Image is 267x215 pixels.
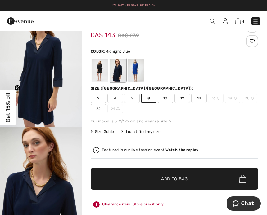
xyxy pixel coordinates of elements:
[235,18,241,24] img: Shopping Bag
[91,104,106,113] span: 22
[158,94,173,103] span: 10
[110,59,126,82] div: Midnight Blue
[121,129,161,134] div: I can't find my size
[7,18,34,24] a: 1ère Avenue
[217,97,220,100] img: ring-m.svg
[252,18,259,24] img: Menu
[208,94,224,103] span: 16
[92,59,108,82] div: Black
[165,148,199,152] strong: Watch the replay
[93,147,99,153] img: Watch the replay
[124,94,140,103] span: 6
[234,97,237,100] img: ring-m.svg
[174,94,190,103] span: 12
[161,176,188,182] span: Add to Bag
[91,25,115,39] span: CA$ 143
[4,92,11,123] span: Get 15% off
[91,129,114,134] span: Size Guide
[210,19,215,24] img: Search
[91,86,194,91] div: Size ([GEOGRAPHIC_DATA]/[GEOGRAPHIC_DATA]):
[102,148,198,152] div: Featured in our live fashion event.
[141,94,156,103] span: 8
[235,17,244,25] a: 1
[105,49,130,54] span: Midnight Blue
[111,3,155,7] a: Two ways to save. Up to 60%!
[242,94,257,103] span: 20
[91,168,258,190] button: Add to Bag
[91,118,258,124] div: Our model is 5'9"/175 cm and wears a size 6.
[91,199,258,210] div: Clearance item. Store credit only.
[128,59,144,82] div: Royal Sapphire 163
[91,49,105,54] span: Color:
[242,20,244,24] span: 1
[118,31,139,40] span: CA$ 239
[7,15,34,27] img: 1ère Avenue
[239,175,246,183] img: Bag.svg
[225,94,240,103] span: 18
[107,104,123,113] span: 24
[107,94,123,103] span: 4
[14,85,20,91] button: Close teaser
[227,196,261,212] iframe: Opens a widget where you can chat to one of our agents
[91,94,106,103] span: 2
[223,18,228,24] img: My Info
[116,107,120,110] img: ring-m.svg
[251,97,254,100] img: ring-m.svg
[191,94,207,103] span: 14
